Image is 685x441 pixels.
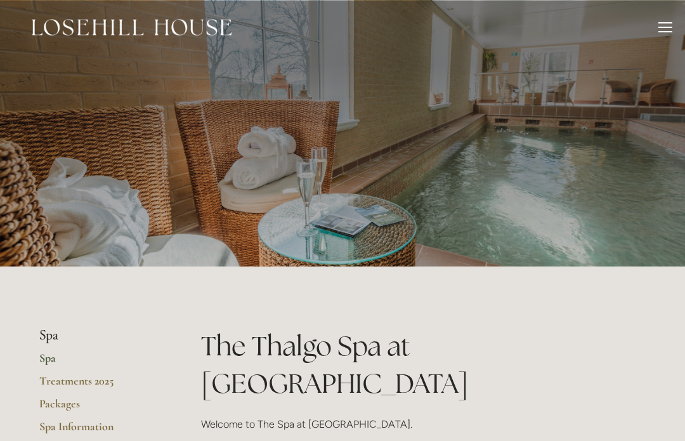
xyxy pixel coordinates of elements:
[201,416,646,433] p: Welcome to The Spa at [GEOGRAPHIC_DATA].
[39,374,160,397] a: Treatments 2025
[39,327,160,344] li: Spa
[201,327,646,402] h1: The Thalgo Spa at [GEOGRAPHIC_DATA]
[39,351,160,374] a: Spa
[32,19,232,36] img: Losehill House
[39,397,160,419] a: Packages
